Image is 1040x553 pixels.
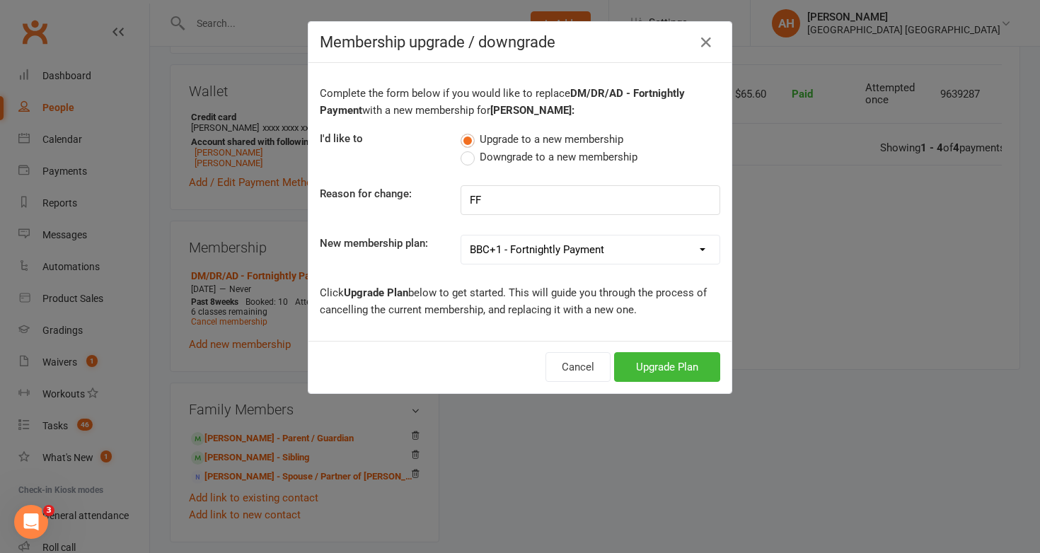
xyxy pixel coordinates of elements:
span: Upgrade to a new membership [480,131,623,146]
label: Reason for change: [320,185,412,202]
span: Downgrade to a new membership [480,149,637,163]
span: 3 [43,505,54,516]
button: Upgrade Plan [614,352,720,382]
iframe: Intercom live chat [14,505,48,539]
label: New membership plan: [320,235,428,252]
label: I'd like to [320,130,363,147]
input: Reason (optional) [461,185,720,215]
button: Cancel [545,352,611,382]
b: [PERSON_NAME]: [490,104,574,117]
h4: Membership upgrade / downgrade [320,33,720,51]
p: Complete the form below if you would like to replace with a new membership for [320,85,720,119]
b: Upgrade Plan [344,286,408,299]
p: Click below to get started. This will guide you through the process of cancelling the current mem... [320,284,720,318]
button: Close [695,31,717,54]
